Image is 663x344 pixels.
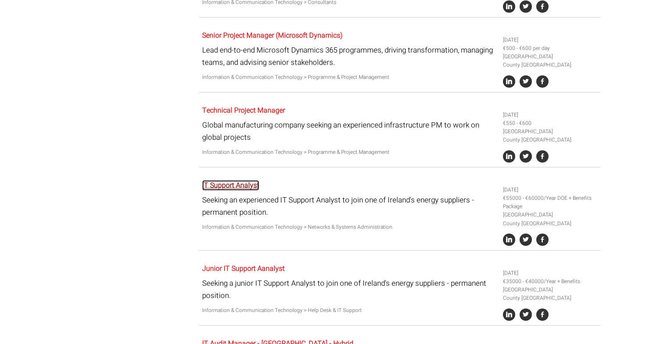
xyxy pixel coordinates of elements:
li: €550 - €600 [503,119,597,128]
li: [DATE] [503,269,597,277]
p: Information & Communication Technology > Networks & Systems Administration [202,223,496,231]
li: €35000 - €40000/Year + Benefits [503,277,597,286]
p: Global manufacturing company seeking an experienced infrastructure PM to work on global projects [202,119,496,143]
li: [GEOGRAPHIC_DATA] County [GEOGRAPHIC_DATA] [503,128,597,144]
li: [GEOGRAPHIC_DATA] County [GEOGRAPHIC_DATA] [503,53,597,69]
li: [GEOGRAPHIC_DATA] County [GEOGRAPHIC_DATA] [503,211,597,227]
a: Senior Project Manager (Microsoft Dynamics) [202,30,342,41]
p: Information & Communication Technology > Help Desk & IT Support [202,306,496,315]
a: Junior IT Support Aanalyst [202,263,285,274]
li: [DATE] [503,36,597,44]
p: Information & Communication Technology > Programme & Project Management [202,148,496,156]
li: €55000 - €60000/Year DOE + Benefits Package [503,194,597,211]
p: Seeking an experienced IT Support Analyst to join one of Ireland's energy suppliers - permanent p... [202,194,496,218]
a: Technical Project Manager [202,105,285,116]
li: [GEOGRAPHIC_DATA] County [GEOGRAPHIC_DATA] [503,286,597,302]
p: Information & Communication Technology > Programme & Project Management [202,73,496,82]
p: Lead end-to-end Microsoft Dynamics 365 programmes, driving transformation, managing teams, and ad... [202,44,496,68]
li: €500 - €600 per day [503,44,597,53]
li: [DATE] [503,111,597,119]
li: [DATE] [503,186,597,194]
a: IT Support Analyst [202,180,259,191]
p: Seeking a junior IT Support Analyst to join one of Ireland's energy suppliers - permanent position. [202,277,496,301]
